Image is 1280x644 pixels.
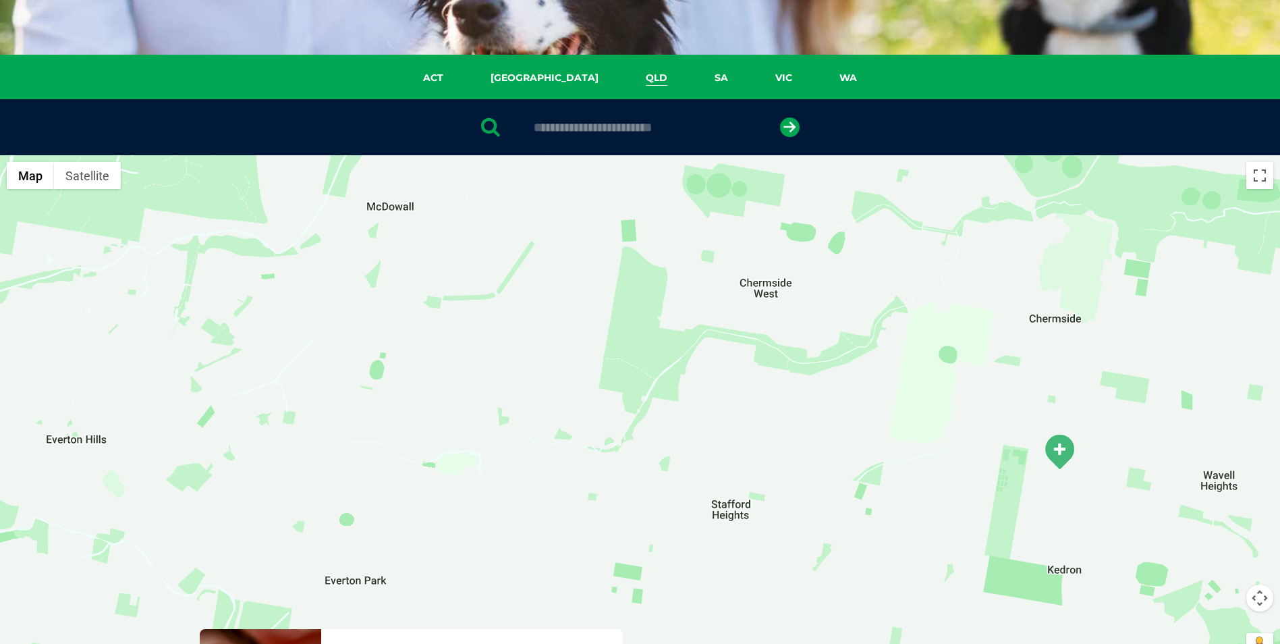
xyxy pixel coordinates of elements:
a: ACT [399,70,467,86]
a: SA [691,70,752,86]
a: VIC [752,70,816,86]
button: Map camera controls [1246,585,1273,612]
a: [GEOGRAPHIC_DATA] [467,70,622,86]
div: Kedron [1042,433,1076,471]
button: Show street map [7,162,54,189]
a: WA [816,70,881,86]
button: Show satellite imagery [54,162,121,189]
a: QLD [622,70,691,86]
button: Toggle fullscreen view [1246,162,1273,189]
